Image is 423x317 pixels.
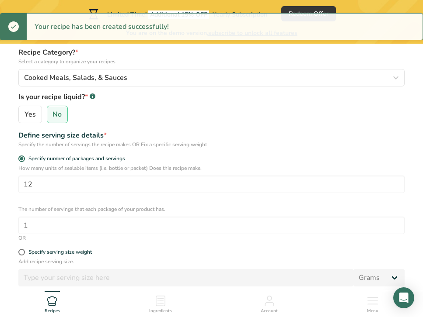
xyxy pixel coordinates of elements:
[149,291,172,315] a: Ingredients
[18,92,405,102] label: Is your recipe liquid?
[27,14,177,40] div: Your recipe has been created successfully!
[45,291,60,315] a: Recipes
[148,10,209,19] span: Additional 15% OFF
[18,130,405,141] div: Define serving size details
[18,205,405,213] p: The number of servings that each package of your product has.
[213,10,267,19] span: Yearly Subscription
[45,308,60,314] span: Recipes
[367,308,378,314] span: Menu
[28,249,92,255] div: Specify serving size weight
[18,258,405,265] p: Add recipe serving size.
[281,6,336,21] button: Redeem Offer
[261,308,278,314] span: Account
[289,9,329,18] span: Redeem Offer
[18,69,405,86] button: Cooked Meals, Salads, & Sauces
[24,110,36,119] span: Yes
[18,269,353,286] input: Type your serving size here
[25,155,125,162] span: Specify number of packages and servings
[18,164,405,172] p: How many units of sealable items (i.e. bottle or packet) Does this recipe make.
[18,58,405,65] p: Select a category to organize your recipes
[18,141,405,148] div: Specify the number of servings the recipe makes OR Fix a specific serving weight
[149,308,172,314] span: Ingredients
[52,110,62,119] span: No
[18,47,405,65] label: Recipe Category?
[87,9,267,19] div: Limited Time!
[18,234,405,242] div: OR
[393,287,414,308] div: Open Intercom Messenger
[24,72,127,83] span: Cooked Meals, Salads, & Sauces
[261,291,278,315] a: Account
